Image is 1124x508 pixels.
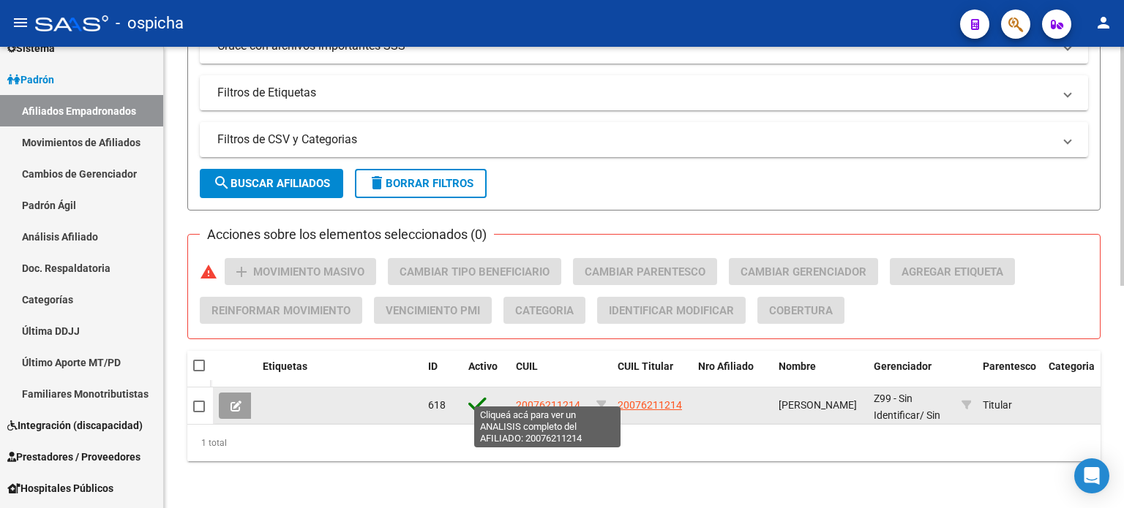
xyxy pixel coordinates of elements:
button: Identificar Modificar [597,297,746,324]
datatable-header-cell: Nombre [773,351,868,399]
span: CUIL Titular [618,360,673,372]
button: Categoria [503,297,585,324]
span: Reinformar Movimiento [211,304,351,317]
button: Cambiar Parentesco [573,258,717,285]
div: 1 total [187,425,1101,461]
span: Categoria [1049,360,1095,372]
mat-expansion-panel-header: Filtros de Etiquetas [200,75,1088,110]
span: ID [428,360,438,372]
span: - ospicha [116,7,184,39]
datatable-header-cell: Categoria [1043,351,1101,399]
datatable-header-cell: CUIL [510,351,591,399]
datatable-header-cell: Gerenciador [868,351,956,399]
span: Etiquetas [263,360,307,372]
mat-panel-title: Filtros de Etiquetas [217,85,1053,101]
button: Agregar Etiqueta [890,258,1015,285]
span: Nro Afiliado [698,360,754,372]
span: Z99 - Sin Identificar [874,393,920,421]
span: CUIL [516,360,538,372]
span: 20076211214 [618,399,682,411]
span: Sistema [7,40,55,56]
span: Activo [468,360,498,372]
span: Prestadores / Proveedores [7,449,140,465]
datatable-header-cell: ID [422,351,462,399]
h3: Acciones sobre los elementos seleccionados (0) [200,224,494,245]
span: Padrón [7,72,54,88]
span: Borrar Filtros [368,177,473,190]
datatable-header-cell: CUIL Titular [612,351,692,399]
span: Gerenciador [874,360,932,372]
mat-panel-title: Filtros de CSV y Categorias [217,132,1053,148]
span: Cambiar Gerenciador [741,265,866,278]
mat-icon: add [233,263,250,281]
span: Cambiar Parentesco [585,265,705,278]
mat-icon: delete [368,174,386,192]
button: Borrar Filtros [355,169,487,198]
mat-icon: search [213,174,231,192]
datatable-header-cell: Activo [462,351,510,399]
span: Titular [983,399,1012,411]
datatable-header-cell: Nro Afiliado [692,351,773,399]
span: 618 [428,399,446,411]
div: Open Intercom Messenger [1074,458,1109,493]
span: 20076211214 [516,399,580,411]
button: Cambiar Tipo Beneficiario [388,258,561,285]
datatable-header-cell: Etiquetas [257,351,422,399]
span: Agregar Etiqueta [902,265,1003,278]
datatable-header-cell: Parentesco [977,351,1043,399]
button: Cambiar Gerenciador [729,258,878,285]
button: Vencimiento PMI [374,297,492,324]
span: Cambiar Tipo Beneficiario [400,265,550,278]
button: Reinformar Movimiento [200,297,362,324]
mat-expansion-panel-header: Filtros de CSV y Categorias [200,122,1088,157]
span: Buscar Afiliados [213,177,330,190]
mat-icon: person [1095,14,1112,31]
span: [PERSON_NAME] [779,399,857,411]
span: Movimiento Masivo [253,265,364,278]
span: Cobertura [769,304,833,317]
span: Vencimiento PMI [386,304,480,317]
span: Integración (discapacidad) [7,417,143,433]
mat-icon: menu [12,14,29,31]
span: Hospitales Públicos [7,480,113,496]
span: Nombre [779,360,816,372]
mat-icon: warning [200,263,217,281]
span: Parentesco [983,360,1036,372]
span: Identificar Modificar [609,304,734,317]
button: Movimiento Masivo [225,258,376,285]
span: Categoria [515,304,574,317]
button: Cobertura [757,297,844,324]
button: Buscar Afiliados [200,169,343,198]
